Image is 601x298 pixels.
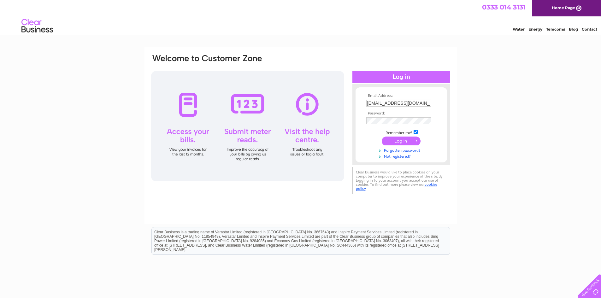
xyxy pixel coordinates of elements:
[366,153,438,159] a: Not registered?
[356,182,437,191] a: cookies policy
[482,3,526,11] a: 0333 014 3131
[513,27,525,32] a: Water
[382,137,421,145] input: Submit
[365,129,438,135] td: Remember me?
[528,27,542,32] a: Energy
[365,111,438,116] th: Password:
[352,167,450,194] div: Clear Business would like to place cookies on your computer to improve your experience of the sit...
[582,27,597,32] a: Contact
[365,94,438,98] th: Email Address:
[569,27,578,32] a: Blog
[366,147,438,153] a: Forgotten password?
[546,27,565,32] a: Telecoms
[152,3,450,31] div: Clear Business is a trading name of Verastar Limited (registered in [GEOGRAPHIC_DATA] No. 3667643...
[21,16,53,36] img: logo.png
